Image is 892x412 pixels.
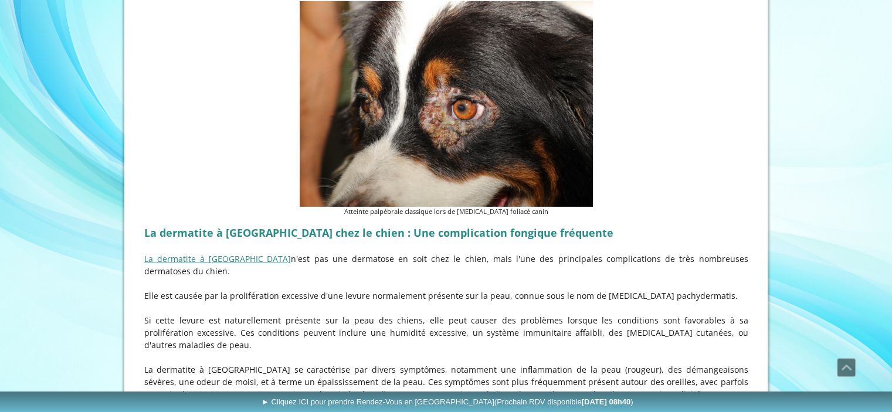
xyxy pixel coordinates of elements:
[144,253,748,277] p: n'est pas une dermatose en soit chez le chien, mais l'une des principales complications de très n...
[144,363,748,400] p: La dermatite à [GEOGRAPHIC_DATA] se caractérise par divers symptômes, notamment une inflammation ...
[837,358,856,377] a: Défiler vers le haut
[262,397,633,406] span: ► Cliquez ICI pour prendre Rendez-Vous en [GEOGRAPHIC_DATA]
[144,314,748,351] p: Si cette levure est naturellement présente sur la peau des chiens, elle peut causer des problèmes...
[144,253,291,264] a: La dermatite à [GEOGRAPHIC_DATA]
[300,1,593,207] img: Atteinte palpébrale classique lors de pemphigus foliacé canin
[144,290,748,302] p: Elle est causée par la prolifération excessive d'une levure normalement présente sur la peau, con...
[494,397,633,406] span: (Prochain RDV disponible )
[837,359,855,376] span: Défiler vers le haut
[582,397,631,406] b: [DATE] 08h40
[300,207,593,217] figcaption: Atteinte palpébrale classique lors de [MEDICAL_DATA] foliacé canin
[144,226,613,240] span: La dermatite à [GEOGRAPHIC_DATA] chez le chien : Une complication fongique fréquente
